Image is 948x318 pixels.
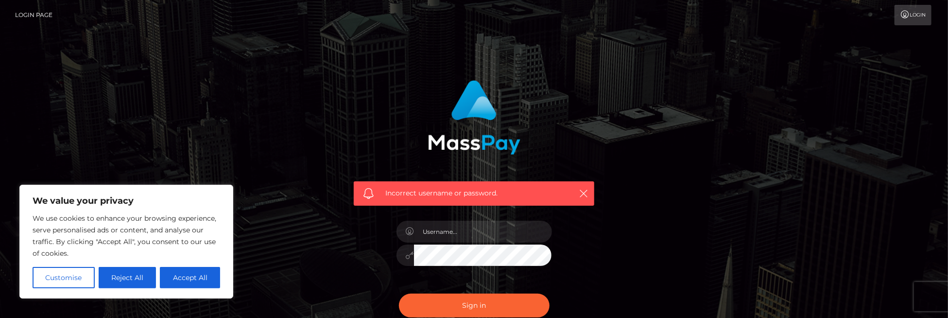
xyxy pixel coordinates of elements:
[399,294,550,318] button: Sign in
[19,185,233,299] div: We value your privacy
[33,267,95,288] button: Customise
[33,212,220,259] p: We use cookies to enhance your browsing experience, serve personalised ads or content, and analys...
[15,5,52,25] a: Login Page
[385,188,563,198] span: Incorrect username or password.
[414,221,552,243] input: Username...
[160,267,220,288] button: Accept All
[895,5,931,25] a: Login
[33,195,220,207] p: We value your privacy
[99,267,156,288] button: Reject All
[428,80,520,155] img: MassPay Login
